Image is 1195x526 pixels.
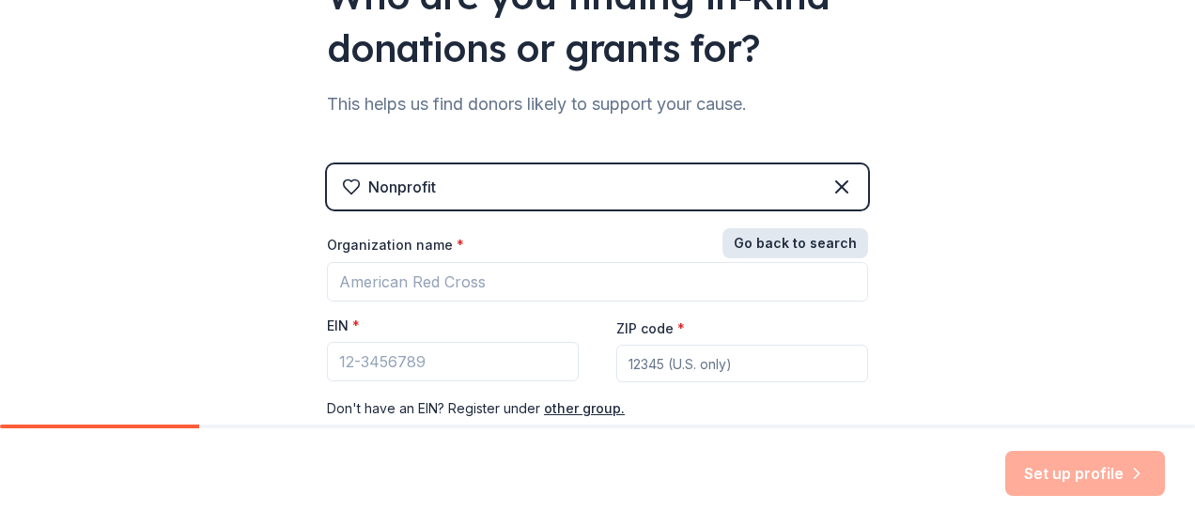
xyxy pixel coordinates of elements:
label: ZIP code [616,319,685,338]
div: This helps us find donors likely to support your cause. [327,89,868,119]
button: Go back to search [722,228,868,258]
input: American Red Cross [327,262,868,302]
label: Organization name [327,236,464,255]
div: Nonprofit [368,176,436,198]
label: EIN [327,317,360,335]
input: 12-3456789 [327,342,579,381]
input: 12345 (U.S. only) [616,345,868,382]
button: other group. [544,397,625,420]
div: Don ' t have an EIN? Register under [327,397,868,420]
